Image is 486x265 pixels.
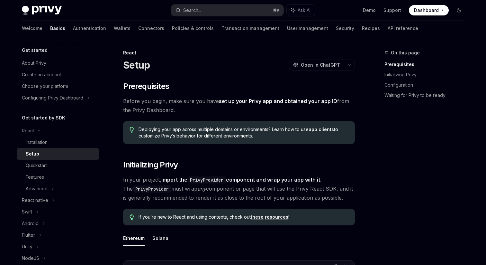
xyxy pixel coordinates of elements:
[22,243,32,251] div: Unity
[384,70,469,80] a: Initializing Privy
[22,6,62,15] img: dark logo
[17,57,99,69] a: About Privy
[123,59,150,71] h1: Setup
[17,69,99,80] a: Create an account
[221,21,279,36] a: Transaction management
[22,59,46,67] div: About Privy
[123,81,169,91] span: Prerequisites
[17,148,99,160] a: Setup
[138,21,164,36] a: Connectors
[265,214,288,220] a: resources
[251,214,264,220] a: these
[22,127,34,135] div: React
[50,21,65,36] a: Basics
[336,21,354,36] a: Security
[22,21,42,36] a: Welcome
[130,214,134,220] svg: Tip
[289,60,344,71] button: Open in ChatGPT
[409,5,449,15] a: Dashboard
[26,173,44,181] div: Features
[123,175,355,202] span: In your project, . The must wrap component or page that will use the Privy React SDK, and it is g...
[26,185,48,193] div: Advanced
[454,5,464,15] button: Toggle dark mode
[197,185,206,192] em: any
[363,7,376,14] a: Demo
[22,231,35,239] div: Flutter
[152,231,168,246] button: Solana
[414,7,439,14] span: Dashboard
[384,59,469,70] a: Prerequisites
[22,220,39,227] div: Android
[22,196,48,204] div: React native
[26,150,39,158] div: Setup
[22,82,68,90] div: Choose your platform
[123,97,355,115] span: Before you begin, make sure you have from the Privy Dashboard.
[22,71,61,79] div: Create an account
[384,80,469,90] a: Configuration
[26,162,47,169] div: Quickstart
[123,50,355,56] div: React
[133,185,171,193] code: PrivyProvider
[287,5,315,16] button: Ask AI
[22,208,32,216] div: Swift
[219,98,337,105] a: set up your Privy app and obtained your app ID
[22,254,39,262] div: NodeJS
[130,127,134,133] svg: Tip
[183,6,201,14] div: Search...
[114,21,130,36] a: Wallets
[362,21,380,36] a: Recipes
[139,214,348,220] span: If you’re new to React and using contexts, check out !
[383,7,401,14] a: Support
[287,21,328,36] a: User management
[301,62,340,68] span: Open in ChatGPT
[161,176,320,183] strong: import the component and wrap your app with it
[123,160,178,170] span: Initializing Privy
[17,80,99,92] a: Choose your platform
[26,138,48,146] div: Installation
[73,21,106,36] a: Authentication
[17,137,99,148] a: Installation
[22,46,48,54] h5: Get started
[22,94,83,102] div: Configuring Privy Dashboard
[17,160,99,171] a: Quickstart
[22,114,65,122] h5: Get started by SDK
[388,21,418,36] a: API reference
[172,21,214,36] a: Policies & controls
[139,126,348,139] span: Deploying your app across multiple domains or environments? Learn how to use to customize Privy’s...
[187,176,226,184] code: PrivyProvider
[171,5,283,16] button: Search...⌘K
[298,7,310,14] span: Ask AI
[384,90,469,100] a: Waiting for Privy to be ready
[123,231,145,246] button: Ethereum
[309,127,334,132] a: app clients
[273,8,280,13] span: ⌘ K
[17,171,99,183] a: Features
[391,49,420,57] span: On this page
